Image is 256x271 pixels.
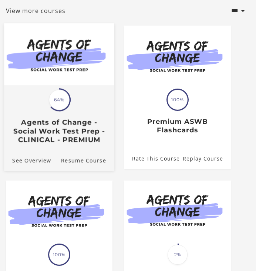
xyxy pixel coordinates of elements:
[49,245,69,265] span: 100%
[168,90,188,110] span: 100%
[124,149,180,169] a: Premium ASWB Flashcards: Rate This Course
[130,118,225,134] h3: Premium ASWB Flashcards
[168,245,188,265] span: 2%
[4,151,51,171] a: Agents of Change - Social Work Test Prep - CLINICAL - PREMIUM: See Overview
[6,6,65,15] a: View more courses
[183,149,231,169] a: Premium ASWB Flashcards: Resume Course
[61,151,114,171] a: Agents of Change - Social Work Test Prep - CLINICAL - PREMIUM: Resume Course
[10,118,108,144] h3: Agents of Change - Social Work Test Prep - CLINICAL - PREMIUM
[49,90,70,110] span: 64%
